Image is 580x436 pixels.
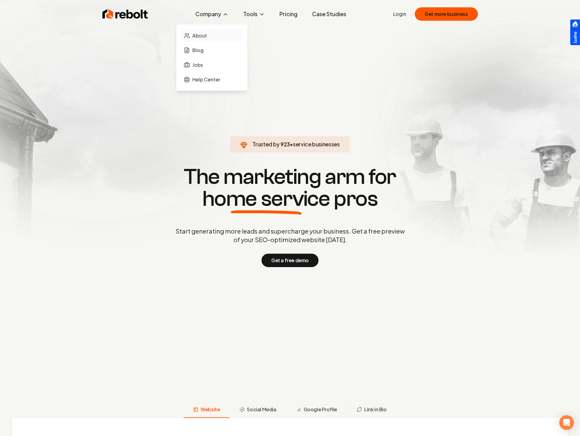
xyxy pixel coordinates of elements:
[102,8,148,20] img: Rebolt Logo
[183,402,230,418] button: Website
[293,141,340,148] span: service businesses
[192,32,207,39] span: About
[290,141,293,148] span: +
[192,76,220,83] span: Help Center
[364,406,387,413] span: Link in Bio
[262,254,318,267] button: Get a free demo
[304,406,337,413] span: Google Profile
[181,73,242,86] a: Help Center
[144,166,436,210] h1: The marketing arm for pros
[252,141,279,148] span: Trusted by
[393,10,406,18] a: Login
[247,406,276,413] span: Social Media
[230,402,286,418] button: Social Media
[181,59,242,71] a: Jobs
[238,8,270,20] button: Tools
[307,8,351,20] a: Case Studies
[415,7,478,21] button: Get more business
[201,406,220,413] span: Website
[559,415,574,430] div: Open Intercom Messenger
[192,61,203,69] span: Jobs
[192,47,204,54] span: Blog
[190,8,233,20] button: Company
[202,188,330,210] span: home service
[275,8,302,20] a: Pricing
[181,30,242,42] a: About
[280,140,290,148] span: 923
[181,44,242,56] a: Blog
[347,402,397,418] button: Link in Bio
[174,227,406,244] p: Start generating more leads and supercharge your business. Get a free preview of your SEO-optimiz...
[286,402,347,418] button: Google Profile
